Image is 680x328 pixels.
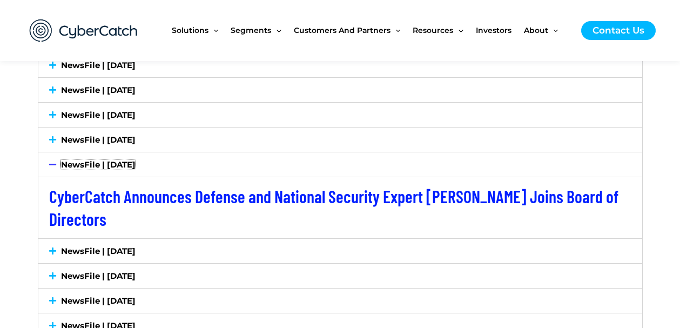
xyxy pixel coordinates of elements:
span: Resources [413,8,453,53]
span: Solutions [172,8,208,53]
span: About [524,8,548,53]
span: Menu Toggle [548,8,558,53]
span: Menu Toggle [391,8,400,53]
a: NewsFile | [DATE] [61,271,136,281]
a: NewsFile | [DATE] [61,246,136,256]
a: CyberCatch Announces Defense and National Security Expert [PERSON_NAME] Joins Board of Directors [49,186,618,229]
a: Contact Us [581,21,656,40]
span: Investors [476,8,511,53]
span: Menu Toggle [271,8,281,53]
nav: Site Navigation: New Main Menu [172,8,570,53]
a: Investors [476,8,524,53]
a: NewsFile | [DATE] [61,296,136,306]
img: CyberCatch [19,8,149,53]
span: Menu Toggle [453,8,463,53]
a: NewsFile | [DATE] [61,135,136,145]
a: NewsFile | [DATE] [61,159,136,170]
span: Menu Toggle [208,8,218,53]
a: NewsFile | [DATE] [61,60,136,70]
span: Segments [231,8,271,53]
a: NewsFile | [DATE] [61,85,136,95]
a: NewsFile | [DATE] [61,110,136,120]
span: Customers and Partners [294,8,391,53]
